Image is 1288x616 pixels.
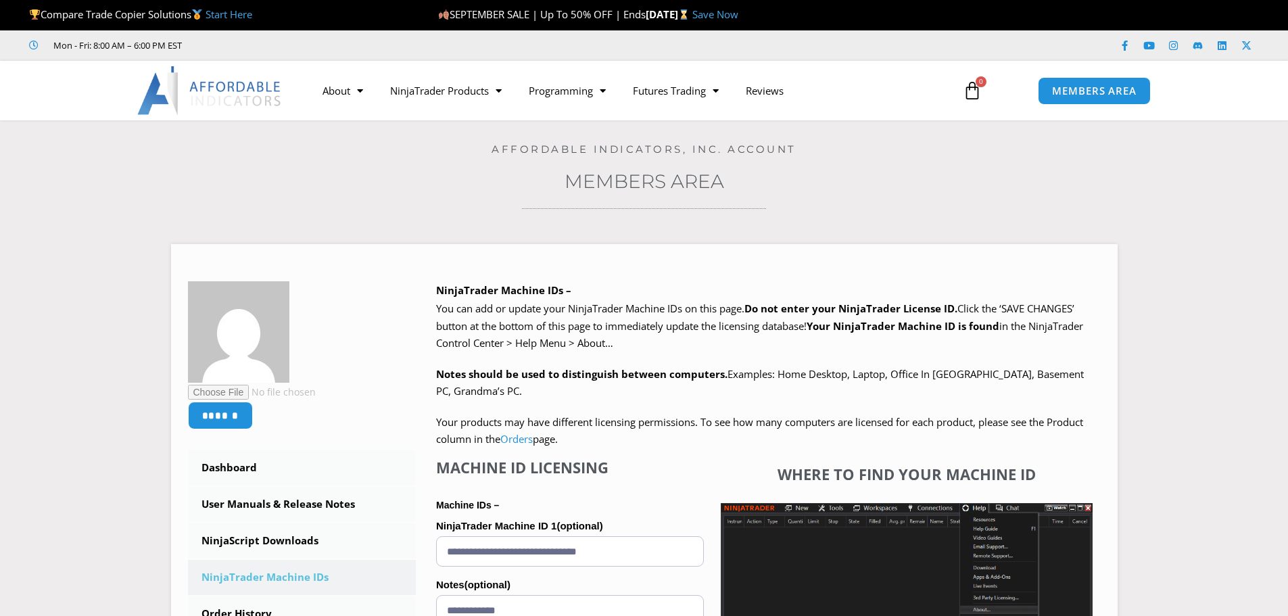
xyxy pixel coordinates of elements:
[619,75,732,106] a: Futures Trading
[492,143,796,156] a: Affordable Indicators, Inc. Account
[732,75,797,106] a: Reviews
[464,579,510,590] span: (optional)
[436,367,1084,398] span: Examples: Home Desktop, Laptop, Office In [GEOGRAPHIC_DATA], Basement PC, Grandma’s PC.
[438,7,646,21] span: SEPTEMBER SALE | Up To 50% OFF | Ends
[29,7,252,21] span: Compare Trade Copier Solutions
[188,281,289,383] img: 76a4301c75a2aced4cc1c69b1174a13351fb3c0ce19f9fcd76781f80c249dfa2
[436,500,499,511] strong: Machine IDs –
[377,75,515,106] a: NinjaTrader Products
[515,75,619,106] a: Programming
[807,319,999,333] strong: Your NinjaTrader Machine ID is found
[679,9,689,20] img: ⌛
[439,9,449,20] img: 🍂
[309,75,377,106] a: About
[137,66,283,115] img: LogoAI | Affordable Indicators – NinjaTrader
[50,37,182,53] span: Mon - Fri: 8:00 AM – 6:00 PM EST
[1052,86,1137,96] span: MEMBERS AREA
[943,71,1002,110] a: 0
[1038,77,1151,105] a: MEMBERS AREA
[976,76,986,87] span: 0
[188,560,416,595] a: NinjaTrader Machine IDs
[436,415,1083,446] span: Your products may have different licensing permissions. To see how many computers are licensed fo...
[565,170,724,193] a: Members Area
[201,39,404,52] iframe: Customer reviews powered by Trustpilot
[500,432,533,446] a: Orders
[192,9,202,20] img: 🥇
[744,302,957,315] b: Do not enter your NinjaTrader License ID.
[206,7,252,21] a: Start Here
[436,302,1083,350] span: Click the ‘SAVE CHANGES’ button at the bottom of this page to immediately update the licensing da...
[436,516,704,536] label: NinjaTrader Machine ID 1
[309,75,947,106] nav: Menu
[692,7,738,21] a: Save Now
[436,302,744,315] span: You can add or update your NinjaTrader Machine IDs on this page.
[436,458,704,476] h4: Machine ID Licensing
[721,465,1093,483] h4: Where to find your Machine ID
[556,520,602,531] span: (optional)
[30,9,40,20] img: 🏆
[436,283,571,297] b: NinjaTrader Machine IDs –
[188,523,416,559] a: NinjaScript Downloads
[188,487,416,522] a: User Manuals & Release Notes
[436,367,728,381] strong: Notes should be used to distinguish between computers.
[188,450,416,485] a: Dashboard
[436,575,704,595] label: Notes
[646,7,692,21] strong: [DATE]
